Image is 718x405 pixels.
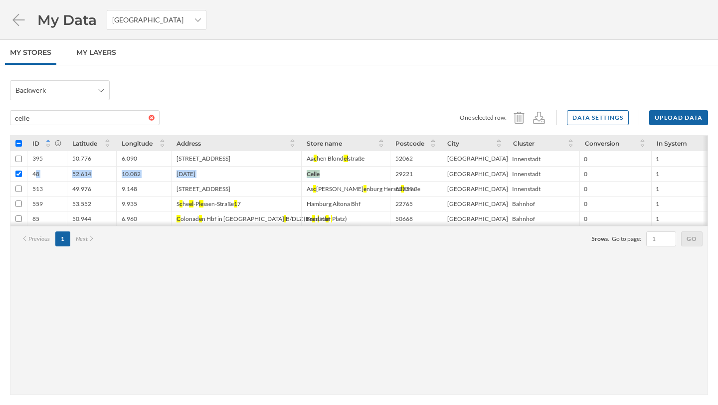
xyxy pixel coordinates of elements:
[72,200,91,207] div: 53.552
[307,155,314,162] div: Aa
[21,7,57,16] span: Support
[32,200,43,207] div: 559
[344,155,348,162] div: el
[395,200,413,207] div: 22765
[395,215,413,222] div: 50668
[348,155,364,162] div: straße
[585,140,619,147] span: Conversion
[395,170,413,178] div: 29221
[122,140,153,147] span: Longitude
[657,140,687,147] span: In System
[177,170,195,178] div: [DATE]
[314,155,317,162] div: c
[460,113,507,122] span: One selected row:
[189,200,193,207] div: el
[395,155,413,162] div: 52062
[177,140,201,147] span: Address
[177,185,230,193] div: [STREET_ADDRESS]
[447,215,571,222] div: [GEOGRAPHIC_DATA], [GEOGRAPHIC_DATA]
[317,155,344,162] div: hen Blond
[15,85,46,95] span: Backwerk
[177,215,180,222] div: C
[32,170,39,178] div: 48
[447,185,524,193] div: [GEOGRAPHIC_DATA], Stadt
[447,155,571,162] div: [GEOGRAPHIC_DATA], [GEOGRAPHIC_DATA]
[612,234,641,243] span: Go to page:
[286,215,312,222] div: B/DLZ (Br
[513,140,535,147] span: Cluster
[112,15,183,25] span: [GEOGRAPHIC_DATA]
[5,40,56,65] a: My Stores
[32,140,39,147] span: ID
[177,155,230,162] div: [STREET_ADDRESS]
[313,185,316,193] div: c
[202,215,284,222] div: n Hbf in [GEOGRAPHIC_DATA]
[608,235,609,242] span: .
[307,140,342,147] span: Store name
[177,200,179,207] div: S
[182,200,189,207] div: he
[72,185,91,193] div: 49.976
[316,185,363,193] div: [PERSON_NAME]
[363,185,366,193] div: e
[395,140,424,147] span: Postcode
[122,215,137,222] div: 6.960
[447,170,524,178] div: [GEOGRAPHIC_DATA], Stadt
[366,185,401,193] div: nburg Hersta
[447,200,524,207] div: [GEOGRAPHIC_DATA], Stadt
[122,200,137,207] div: 9.935
[71,40,121,65] a: My Layers
[72,215,91,222] div: 50.944
[307,185,313,193] div: As
[234,200,237,207] div: 1
[193,200,199,207] div: -P
[122,155,137,162] div: 6.090
[284,215,286,222] div: l
[203,200,234,207] div: ssen-Straße
[595,235,608,242] span: rows
[37,10,97,29] span: My Data
[122,185,137,193] div: 9.148
[180,215,199,222] div: olonad
[395,185,413,193] div: 63739
[237,200,241,207] div: 7
[307,200,360,207] div: Hamburg Altona Bhf
[199,215,202,222] div: e
[307,170,320,178] div: Celle
[72,170,91,178] div: 52.614
[72,140,97,147] span: Latitude
[591,235,595,242] span: 5
[447,140,459,147] span: City
[32,185,43,193] div: 513
[32,215,39,222] div: 85
[179,200,182,207] div: c
[122,170,141,178] div: 10.082
[649,234,673,244] input: 1
[72,155,91,162] div: 50.776
[199,200,203,207] div: le
[32,155,43,162] div: 395
[307,215,330,222] div: Köln Hbf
